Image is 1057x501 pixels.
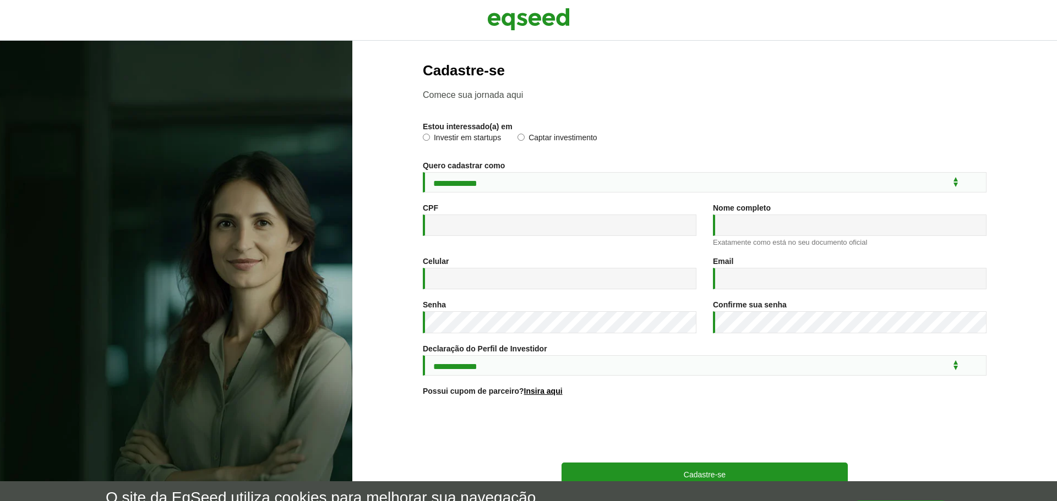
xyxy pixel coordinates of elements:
button: Cadastre-se [562,463,848,486]
label: Email [713,257,733,265]
label: Investir em startups [423,134,501,145]
p: Comece sua jornada aqui [423,90,987,100]
label: Declaração do Perfil de Investidor [423,345,547,353]
label: CPF [423,204,438,212]
label: Captar investimento [517,134,597,145]
a: Insira aqui [524,387,563,395]
label: Senha [423,301,446,309]
h2: Cadastre-se [423,63,987,79]
label: Possui cupom de parceiro? [423,387,563,395]
input: Investir em startups [423,134,430,141]
input: Captar investimento [517,134,525,141]
label: Nome completo [713,204,771,212]
label: Estou interessado(a) em [423,123,513,130]
label: Confirme sua senha [713,301,787,309]
iframe: reCAPTCHA [621,409,788,452]
label: Celular [423,257,449,265]
div: Exatamente como está no seu documento oficial [713,239,987,246]
img: EqSeed Logo [487,5,570,33]
label: Quero cadastrar como [423,162,505,169]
